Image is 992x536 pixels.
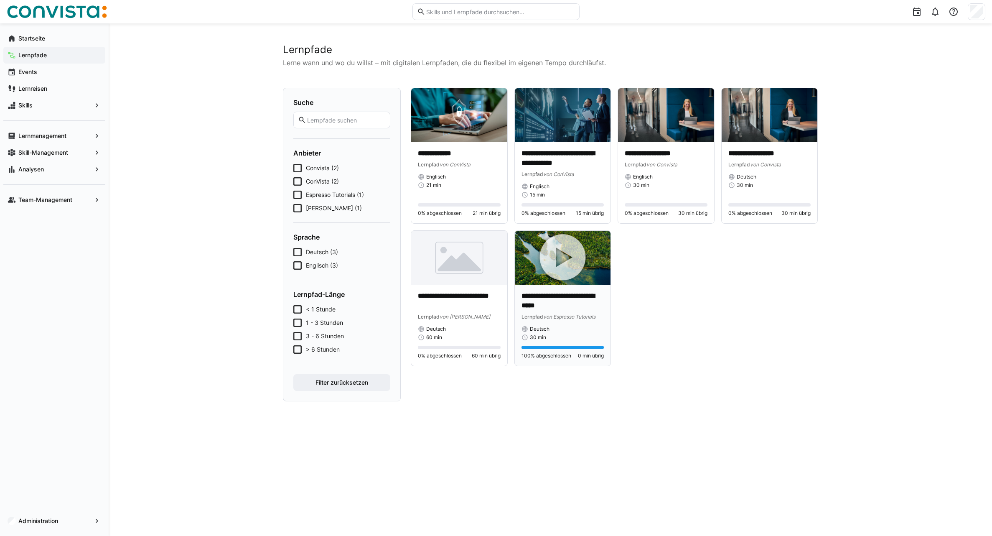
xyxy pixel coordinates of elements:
[426,334,442,341] span: 60 min
[625,161,646,168] span: Lernpfad
[426,326,446,332] span: Deutsch
[418,314,440,320] span: Lernpfad
[306,305,336,314] span: < 1 Stunde
[426,182,441,189] span: 21 min
[781,210,811,217] span: 30 min übrig
[425,8,575,15] input: Skills und Lernpfade durchsuchen…
[543,314,595,320] span: von Espresso Tutorials
[722,88,818,142] img: image
[411,88,507,142] img: image
[306,191,364,199] span: Espresso Tutorials (1)
[472,352,501,359] span: 60 min übrig
[293,98,390,107] h4: Suche
[633,182,649,189] span: 30 min
[293,233,390,241] h4: Sprache
[737,182,753,189] span: 30 min
[440,314,490,320] span: von [PERSON_NAME]
[418,161,440,168] span: Lernpfad
[578,352,604,359] span: 0 min übrig
[633,174,653,180] span: Englisch
[515,231,611,285] img: image
[314,378,369,387] span: Filter zurücksetzen
[426,174,446,180] span: Englisch
[306,116,386,124] input: Lernpfade suchen
[728,161,750,168] span: Lernpfad
[306,261,338,270] span: Englisch (3)
[530,191,545,198] span: 15 min
[737,174,756,180] span: Deutsch
[530,326,549,332] span: Deutsch
[283,43,818,56] h2: Lernpfade
[293,290,390,299] h4: Lernpfad-Länge
[306,177,339,186] span: ConVista (2)
[418,352,462,359] span: 0% abgeschlossen
[306,164,339,172] span: Convista (2)
[678,210,707,217] span: 30 min übrig
[521,314,543,320] span: Lernpfad
[728,210,772,217] span: 0% abgeschlossen
[473,210,501,217] span: 21 min übrig
[306,332,344,340] span: 3 - 6 Stunden
[306,345,340,354] span: > 6 Stunden
[515,88,611,142] img: image
[293,374,390,391] button: Filter zurücksetzen
[283,58,818,68] p: Lerne wann und wo du willst – mit digitalen Lernpfaden, die du flexibel im eigenen Tempo durchläu...
[306,248,338,256] span: Deutsch (3)
[521,171,543,177] span: Lernpfad
[625,210,669,217] span: 0% abgeschlossen
[530,183,549,190] span: Englisch
[306,204,362,212] span: [PERSON_NAME] (1)
[530,334,546,341] span: 30 min
[411,231,507,285] img: image
[543,171,574,177] span: von ConVista
[646,161,677,168] span: von Convista
[521,210,565,217] span: 0% abgeschlossen
[306,319,343,327] span: 1 - 3 Stunden
[750,161,781,168] span: von Convista
[293,149,390,157] h4: Anbieter
[440,161,471,168] span: von ConVista
[418,210,462,217] span: 0% abgeschlossen
[618,88,714,142] img: image
[576,210,604,217] span: 15 min übrig
[521,352,571,359] span: 100% abgeschlossen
